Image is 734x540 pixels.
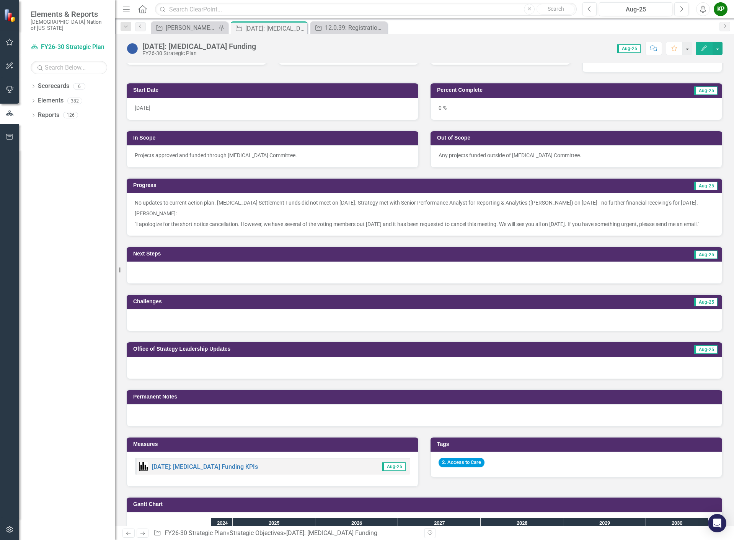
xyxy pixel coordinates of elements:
[38,82,69,91] a: Scorecards
[153,23,216,33] a: [PERSON_NAME] SO's
[437,135,718,141] h3: Out of Scope
[694,345,718,354] span: Aug-25
[382,462,406,471] span: Aug-25
[694,298,718,306] span: Aug-25
[312,23,385,33] a: 12.0.39: Registration Processes
[245,24,305,33] div: [DATE]: [MEDICAL_DATA] Funding
[230,529,283,537] a: Strategic Objectives
[646,518,708,528] div: 2030
[233,518,315,528] div: 2025
[133,501,718,507] h3: Gantt Chart
[153,529,419,538] div: » »
[133,346,602,352] h3: Office of Strategy Leadership Updates
[31,10,107,19] span: Elements & Reports
[286,529,377,537] div: [DATE]: [MEDICAL_DATA] Funding
[133,441,414,447] h3: Measures
[31,61,107,74] input: Search Below...
[563,518,646,528] div: 2029
[135,199,714,208] p: No updates to current action plan. [MEDICAL_DATA] Settlement Funds did not meet on [DATE]. Strate...
[133,87,414,93] h3: Start Date
[481,518,563,528] div: 2028
[325,23,385,33] div: 12.0.39: Registration Processes
[437,441,718,447] h3: Tags
[63,112,78,119] div: 126
[694,250,718,259] span: Aug-25
[133,299,450,304] h3: Challenges
[212,518,233,528] div: 2024
[142,42,256,50] div: [DATE]: [MEDICAL_DATA] Funding
[135,105,150,111] span: [DATE]
[165,529,227,537] a: FY26-30 Strategic Plan
[315,518,398,528] div: 2026
[431,98,722,120] div: 0 %
[133,182,420,188] h3: Progress
[73,83,85,89] div: 6
[537,4,575,15] button: Search
[135,221,699,227] span: "I apologize for the short notice cancellation. However, we have several of the voting members ou...
[135,208,714,219] p: [PERSON_NAME]:
[135,151,410,159] p: Projects approved and funded through [MEDICAL_DATA] Committee.
[31,43,107,52] a: FY26-30 Strategic Plan
[142,50,256,56] div: FY26-30 Strategic Plan
[67,98,82,104] div: 382
[133,135,414,141] h3: In Scope
[139,462,148,471] img: Performance Management
[166,23,216,33] div: [PERSON_NAME] SO's
[708,514,726,532] div: Open Intercom Messenger
[548,6,564,12] span: Search
[38,111,59,120] a: Reports
[694,182,718,190] span: Aug-25
[133,394,718,400] h3: Permanent Notes
[38,96,64,105] a: Elements
[439,151,714,159] p: Any projects funded outside of [MEDICAL_DATA] Committee.
[439,458,484,467] span: 2. Access to Care
[694,86,718,95] span: Aug-25
[126,42,139,55] img: Not Started
[133,251,446,257] h3: Next Steps
[152,463,258,470] a: [DATE]: [MEDICAL_DATA] Funding KPIs
[602,5,670,14] div: Aug-25
[599,2,672,16] button: Aug-25
[437,87,621,93] h3: Percent Complete
[4,9,17,22] img: ClearPoint Strategy
[155,3,577,16] input: Search ClearPoint...
[398,518,481,528] div: 2027
[714,2,727,16] button: KP
[31,19,107,31] small: [DEMOGRAPHIC_DATA] Nation of [US_STATE]
[617,44,641,53] span: Aug-25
